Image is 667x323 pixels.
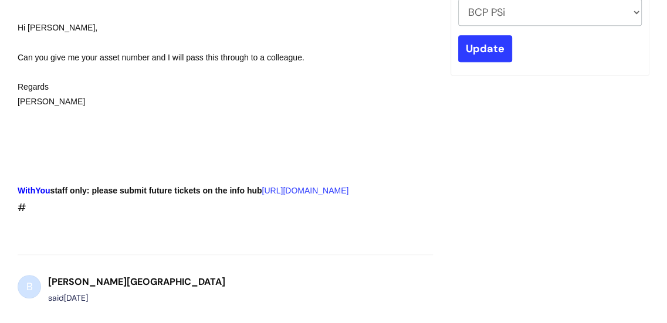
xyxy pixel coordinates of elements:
div: said [48,291,225,305]
a: [URL][DOMAIN_NAME] [262,186,349,195]
span: Can you give me your asset number and I will pass this through to a colleague. [18,53,304,62]
span: [PERSON_NAME] [18,97,85,106]
div: Hi [PERSON_NAME], [18,21,391,65]
strong: staff only: please submit future tickets on the info hub [18,186,262,195]
span: Regards [18,82,49,91]
span: Wed, 17 Sep, 2025 at 9:54 AM [64,293,88,303]
div: B [18,275,41,298]
span: WithYou [18,186,50,195]
div: # [18,21,391,217]
input: Update [458,35,512,62]
b: [PERSON_NAME][GEOGRAPHIC_DATA] [48,276,225,288]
